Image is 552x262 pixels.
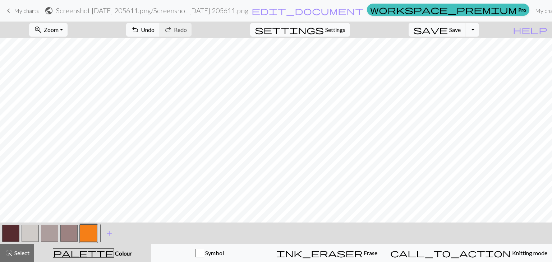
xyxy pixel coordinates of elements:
[29,23,68,37] button: Zoom
[131,25,139,35] span: undo
[151,244,268,262] button: Symbol
[513,25,547,35] span: help
[126,23,160,37] button: Undo
[367,4,529,16] a: Pro
[5,248,13,258] span: highlight_alt
[511,249,547,256] span: Knitting mode
[4,6,13,16] span: keyboard_arrow_left
[34,25,42,35] span: zoom_in
[409,23,466,37] button: Save
[325,25,345,34] span: Settings
[363,249,377,256] span: Erase
[449,26,461,33] span: Save
[114,250,132,257] span: Colour
[268,244,386,262] button: Erase
[250,23,350,37] button: SettingsSettings
[204,249,224,256] span: Symbol
[276,248,363,258] span: ink_eraser
[255,25,324,34] i: Settings
[141,26,155,33] span: Undo
[13,249,29,256] span: Select
[390,248,511,258] span: call_to_action
[413,25,448,35] span: save
[56,6,248,15] h2: Screenshot [DATE] 205611.png / Screenshot [DATE] 205611.png
[105,228,114,238] span: add
[255,25,324,35] span: settings
[252,6,364,16] span: edit_document
[53,248,114,258] span: palette
[14,7,39,14] span: My charts
[44,26,59,33] span: Zoom
[45,6,53,16] span: public
[34,244,151,262] button: Colour
[386,244,552,262] button: Knitting mode
[4,5,39,17] a: My charts
[370,5,517,15] span: workspace_premium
